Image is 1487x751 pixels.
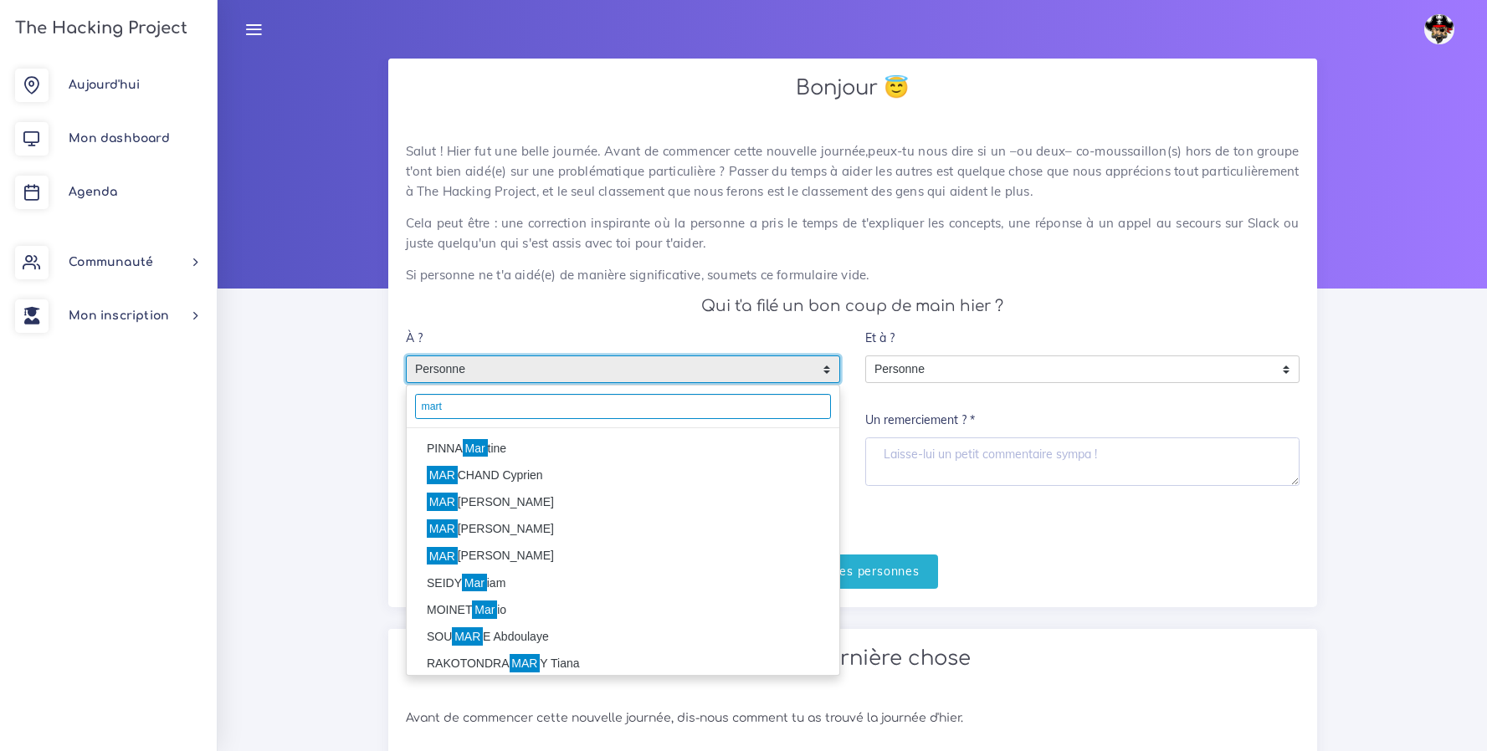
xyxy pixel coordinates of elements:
label: Et à ? [865,321,895,355]
li: CHAND Cyprien [407,462,839,488]
span: Personne [866,356,1274,383]
mark: Mar [463,439,488,457]
mark: Mar [462,574,487,592]
label: Un remerciement ? * [865,404,975,438]
mark: MAR [427,547,458,565]
mark: MAR [427,519,458,538]
li: PINNA tine [407,435,839,462]
li: [PERSON_NAME] [407,489,839,516]
img: avatar [1424,14,1454,44]
h3: The Hacking Project [10,19,187,38]
span: Personne [407,356,814,383]
span: Mon inscription [69,309,169,322]
mark: MAR [427,493,458,511]
mark: Mar [472,600,497,619]
li: RA OSON Maya [407,677,839,704]
label: À ? [406,321,423,355]
li: RAKOTONDRA Y Tiana [407,651,839,677]
p: Si personne ne t'a aidé(e) de manière significative, soumets ce formulaire vide. [406,265,1300,285]
span: Mon dashboard [69,132,170,145]
span: Agenda [69,186,117,198]
span: Aujourd'hui [69,79,140,91]
mark: MAR [427,466,458,484]
h4: Qui t'a filé un bon coup de main hier ? [406,297,1300,315]
mark: MAR [452,627,483,646]
li: [PERSON_NAME] [407,516,839,543]
li: SEIDY iam [407,570,839,596]
p: Cela peut être : une correction inspirante où la personne a pris le temps de t'expliquer les conc... [406,213,1300,253]
li: [PERSON_NAME] [407,543,839,570]
input: Merci à ces personnes [767,554,938,589]
mark: MAR [510,654,541,672]
span: Communauté [69,256,153,268]
h2: 📢 Une dernière chose [406,646,1300,671]
h2: Bonjour 😇 [406,76,1300,100]
h6: Avant de commencer cette nouvelle journée, dis-nous comment tu as trouvé la journée d'hier. [406,712,1300,726]
li: MOINET io [407,596,839,623]
input: écrivez 3 charactères minimum pour afficher les résultats [415,394,831,419]
p: Salut ! Hier fut une belle journée. Avant de commencer cette nouvelle journée,peux-tu nous dire s... [406,141,1300,202]
li: SOU E Abdoulaye [407,623,839,650]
